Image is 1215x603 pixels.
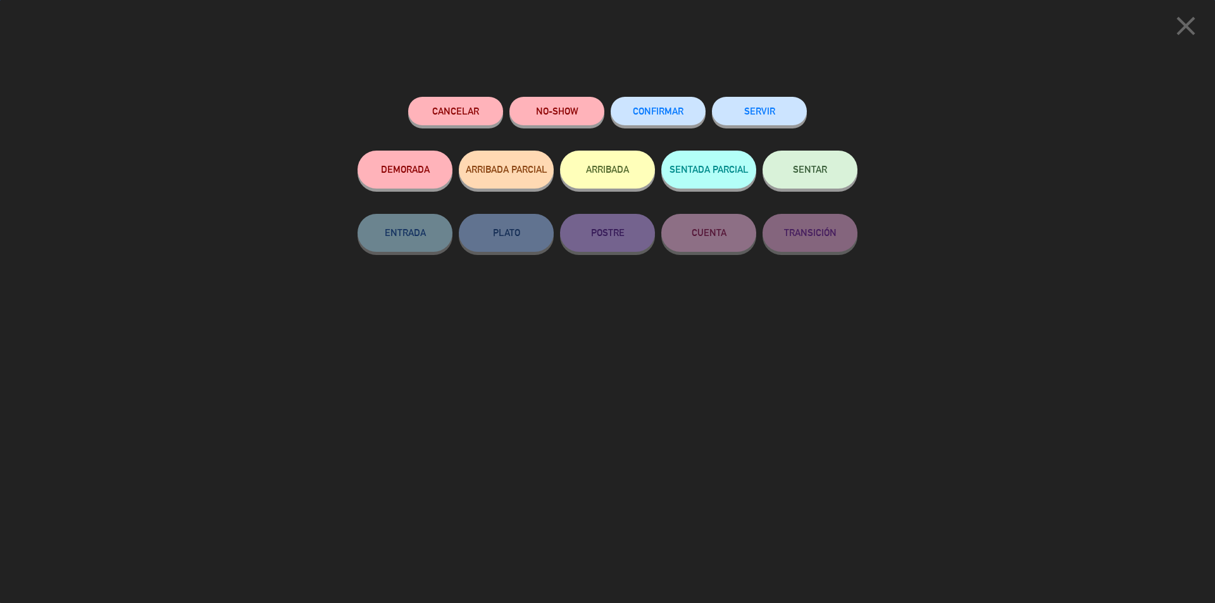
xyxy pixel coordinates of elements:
[358,214,452,252] button: ENTRADA
[661,151,756,189] button: SENTADA PARCIAL
[633,106,683,116] span: CONFIRMAR
[560,151,655,189] button: ARRIBADA
[611,97,706,125] button: CONFIRMAR
[509,97,604,125] button: NO-SHOW
[459,151,554,189] button: ARRIBADA PARCIAL
[408,97,503,125] button: Cancelar
[358,151,452,189] button: DEMORADA
[712,97,807,125] button: SERVIR
[661,214,756,252] button: CUENTA
[1170,10,1202,42] i: close
[793,164,827,175] span: SENTAR
[560,214,655,252] button: POSTRE
[459,214,554,252] button: PLATO
[1166,9,1206,47] button: close
[763,214,857,252] button: TRANSICIÓN
[466,164,547,175] span: ARRIBADA PARCIAL
[763,151,857,189] button: SENTAR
